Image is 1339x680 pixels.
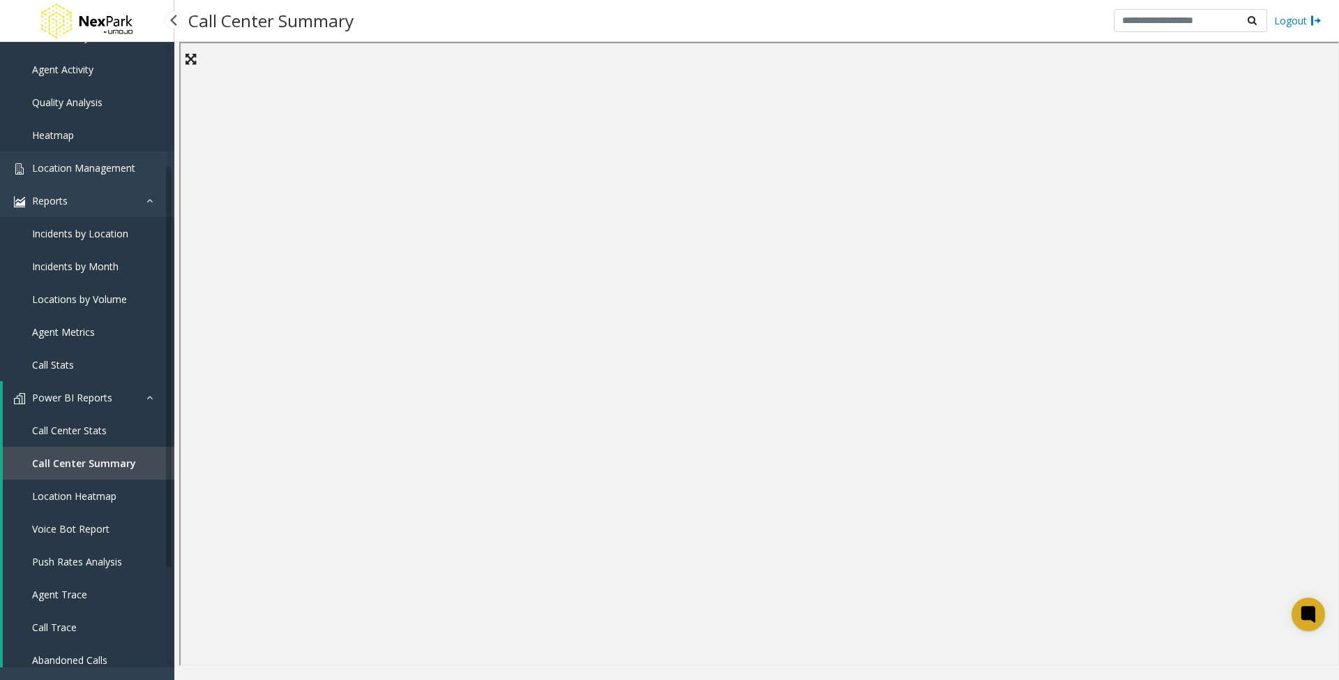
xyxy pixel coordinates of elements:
span: Quality Analysis [32,96,103,109]
span: Call Center Stats [32,424,107,437]
span: Agent Activity [32,63,93,76]
span: Call Trace [32,621,77,634]
a: Call Center Stats [3,414,174,447]
span: Voice Bot Report [32,522,109,535]
img: 'icon' [14,196,25,207]
img: logout [1310,13,1322,28]
span: Call Center Summary [32,457,136,470]
span: Call Stats [32,358,74,371]
span: Location Management [32,161,135,175]
a: Voice Bot Report [3,512,174,545]
a: Power BI Reports [3,381,174,414]
span: Reports [32,194,68,207]
img: 'icon' [14,163,25,175]
span: Incidents by Location [32,227,128,240]
span: Push Rates Analysis [32,555,122,568]
span: Abandoned Calls [32,653,107,667]
a: Push Rates Analysis [3,545,174,578]
img: 'icon' [14,393,25,404]
a: Logout [1274,13,1322,28]
span: Agent Metrics [32,325,95,339]
span: Heatmap [32,128,74,142]
a: Call Trace [3,611,174,644]
a: Location Heatmap [3,480,174,512]
span: Agent Trace [32,588,87,601]
a: Agent Trace [3,578,174,611]
span: Power BI Reports [32,391,112,404]
span: Locations by Volume [32,293,127,306]
span: Incidents by Month [32,260,119,273]
a: Abandoned Calls [3,644,174,677]
a: Call Center Summary [3,447,174,480]
span: Location Heatmap [32,489,116,503]
h3: Call Center Summary [181,3,361,38]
